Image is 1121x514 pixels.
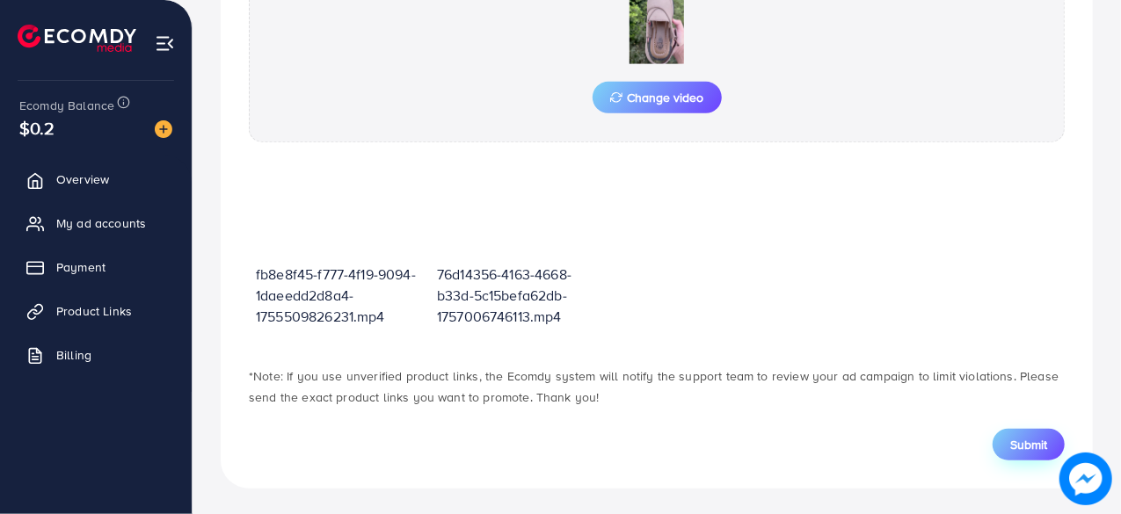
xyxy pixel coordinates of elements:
p: fb8e8f45-f777-4f19-9094-1daeedd2d8a4-1755509826231.mp4 [256,264,423,327]
span: $0.2 [19,115,55,141]
span: Ecomdy Balance [19,97,114,114]
a: My ad accounts [13,206,178,241]
span: Billing [56,346,91,364]
span: Product Links [56,302,132,320]
img: image [1059,452,1112,505]
img: menu [155,33,175,54]
img: image [155,120,172,138]
span: Payment [56,258,106,276]
a: Payment [13,250,178,285]
span: Change video [610,91,704,104]
a: Billing [13,337,178,373]
span: Overview [56,170,109,188]
span: My ad accounts [56,214,146,232]
img: logo [18,25,136,52]
a: Overview [13,162,178,197]
p: *Note: If you use unverified product links, the Ecomdy system will notify the support team to rev... [249,366,1065,408]
a: Product Links [13,293,178,329]
span: Submit [1010,436,1047,453]
button: Change video [593,82,722,113]
p: 76d14356-4163-4668-b33d-5c15befa62db-1757006746113.mp4 [437,264,604,327]
button: Submit [993,429,1065,460]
